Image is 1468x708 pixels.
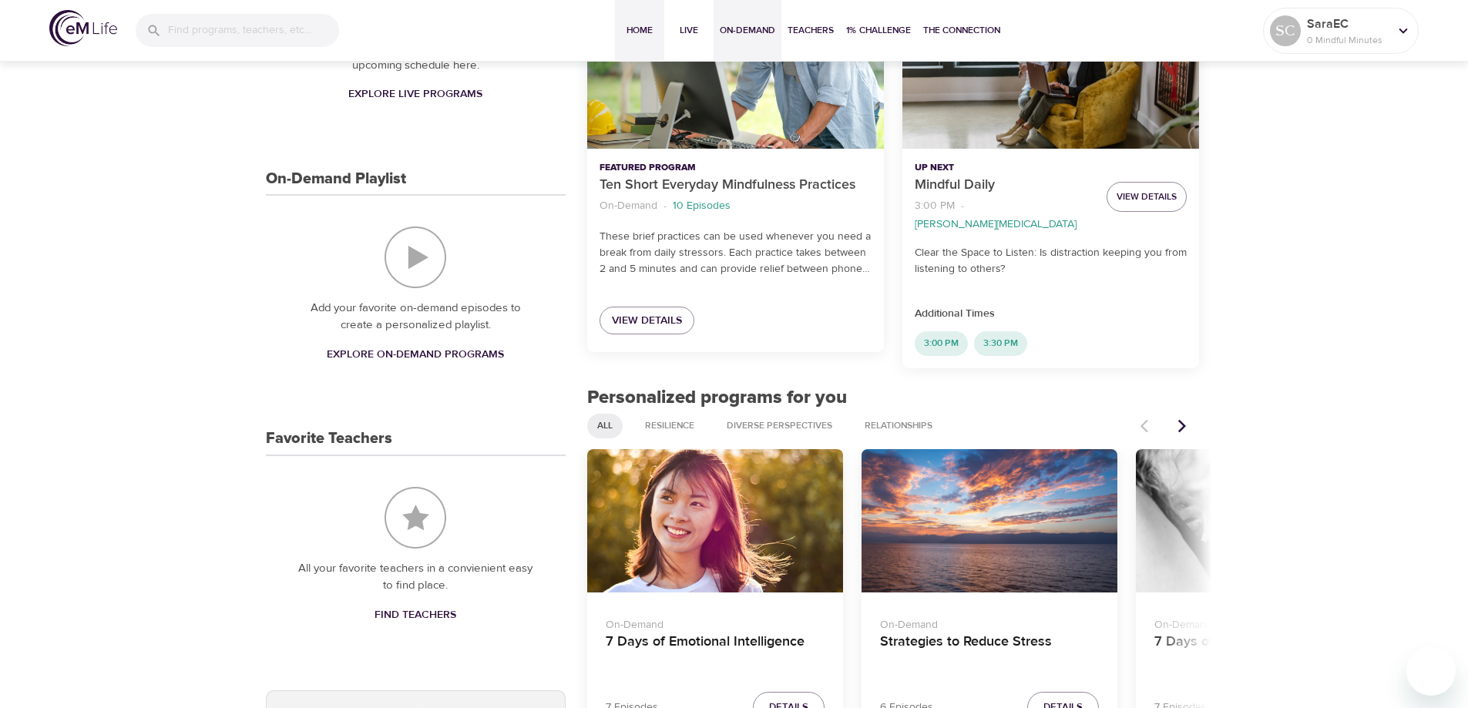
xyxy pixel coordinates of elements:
span: 3:00 PM [915,337,968,350]
div: 3:00 PM [915,331,968,356]
span: View Details [612,311,682,331]
li: · [961,196,964,216]
img: logo [49,10,117,46]
button: 7 Days of Embracing Diversity [1136,449,1392,593]
p: On-Demand [606,611,825,633]
button: Next items [1165,409,1199,443]
span: 3:30 PM [974,337,1027,350]
p: On-Demand [600,198,657,214]
p: All your favorite teachers in a convienient easy to find place. [297,560,535,595]
div: Diverse Perspectives [717,414,842,438]
span: Resilience [636,419,704,432]
img: Favorite Teachers [385,487,446,549]
p: These brief practices can be used whenever you need a break from daily stressors. Each practice t... [600,229,872,277]
div: SC [1270,15,1301,46]
span: The Connection [923,22,1000,39]
p: Up Next [915,161,1094,175]
span: 1% Challenge [846,22,911,39]
span: Live [670,22,707,39]
span: Explore Live Programs [348,85,482,104]
a: View Details [600,307,694,335]
a: Explore On-Demand Programs [321,341,510,369]
input: Find programs, teachers, etc... [168,14,339,47]
span: Find Teachers [375,606,456,625]
button: View Details [1107,182,1187,212]
p: Featured Program [600,161,872,175]
p: 0 Mindful Minutes [1307,33,1389,47]
p: On-Demand [880,611,1099,633]
img: On-Demand Playlist [385,226,446,288]
p: 10 Episodes [673,198,731,214]
h4: 7 Days of Embracing Diversity [1154,633,1373,670]
button: 7 Days of Emotional Intelligence [587,449,843,593]
span: Relationships [855,419,942,432]
h4: Strategies to Reduce Stress [880,633,1099,670]
li: · [663,196,667,216]
p: Ten Short Everyday Mindfulness Practices [600,175,872,196]
p: Add your favorite on-demand episodes to create a personalized playlist. [297,300,535,334]
span: Home [621,22,658,39]
div: Resilience [635,414,704,438]
span: On-Demand [720,22,775,39]
p: Additional Times [915,306,1187,322]
p: SaraEC [1307,15,1389,33]
p: Clear the Space to Listen: Is distraction keeping you from listening to others? [915,245,1187,277]
p: On-Demand [1154,611,1373,633]
span: Teachers [788,22,834,39]
span: View Details [1117,189,1177,205]
span: Explore On-Demand Programs [327,345,504,364]
a: Explore Live Programs [342,80,489,109]
h3: On-Demand Playlist [266,170,406,188]
nav: breadcrumb [915,196,1094,233]
nav: breadcrumb [600,196,872,216]
a: Find Teachers [368,601,462,629]
button: Strategies to Reduce Stress [862,449,1117,593]
h4: 7 Days of Emotional Intelligence [606,633,825,670]
div: All [587,414,623,438]
span: Diverse Perspectives [717,419,841,432]
p: [PERSON_NAME][MEDICAL_DATA] [915,216,1077,233]
div: Relationships [855,414,942,438]
div: 3:30 PM [974,331,1027,356]
h3: Favorite Teachers [266,430,392,448]
p: Mindful Daily [915,175,1094,196]
iframe: Button to launch messaging window [1406,646,1456,696]
h2: Personalized programs for you [587,387,1200,409]
p: 3:00 PM [915,198,955,214]
span: All [588,419,622,432]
